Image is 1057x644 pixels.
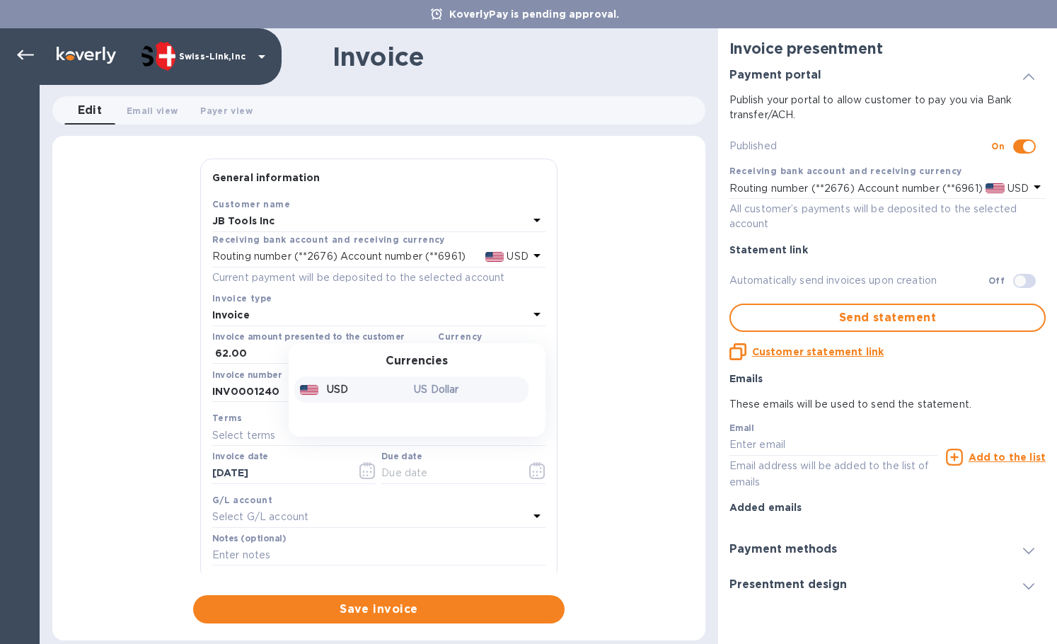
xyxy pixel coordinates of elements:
p: Statement link [729,243,1046,257]
p: Published [729,139,992,154]
h3: Payment portal [729,69,821,82]
p: Routing number (**2676) Account number (**6961) [212,249,466,264]
h2: Invoice presentment [729,40,1046,57]
p: Email address will be added to the list of emails [729,458,938,490]
input: Due date [381,463,515,484]
b: Receiving bank account and receiving currency [729,166,962,176]
p: Automatically send invoices upon creation [729,273,988,288]
p: US Dollar [414,382,523,397]
b: JB Tools Inc [212,215,275,226]
b: Customer name [212,199,290,209]
p: USD [327,382,348,397]
input: Enter invoice amount [215,343,432,364]
b: Currency [438,331,482,342]
b: On [991,141,1005,151]
b: Receiving bank account and receiving currency [212,234,445,245]
img: USD [300,385,319,395]
img: USD [485,252,504,262]
input: Enter email [729,435,938,456]
label: Invoice date [212,453,268,461]
label: Invoice number [212,371,282,379]
b: Off [988,275,1005,286]
span: Email view [127,103,178,118]
button: Send statement [729,304,1046,332]
img: USD [986,183,1005,193]
p: Added emails [729,500,1046,514]
p: KoverlyPay is pending approval. [442,7,627,21]
p: Select G/L account [212,510,308,524]
span: Edit [78,100,103,120]
h3: Presentment design [729,578,847,592]
b: General information [212,172,320,183]
input: Enter invoice number [212,381,545,403]
b: Invoice type [212,293,272,304]
label: Notes (optional) [212,534,287,543]
u: Add to the list [969,452,1046,463]
p: All customer’s payments will be deposited to the selected account [729,202,1046,231]
span: USD [1005,183,1029,194]
p: Publish your portal to allow customer to pay you via Bank transfer/ACH. [729,93,1046,122]
p: Emails [729,372,1046,386]
p: These emails will be used to send the statement. [729,397,1046,412]
u: Customer statement link [752,346,884,357]
label: Invoice amount presented to the customer [212,333,405,341]
span: USD [504,251,528,262]
h3: Payment methods [729,543,837,556]
b: G/L account [212,495,272,505]
span: Payer view [200,103,252,118]
img: Logo [57,47,116,64]
input: Select date [212,463,346,484]
p: Swiss-Link,Inc [179,52,250,62]
span: Send statement [742,309,1033,326]
h1: Invoice [333,42,424,71]
span: Save invoice [204,601,553,618]
p: Routing number (**2676) Account number (**6961) [729,181,983,196]
input: Enter notes [212,545,545,566]
button: Save invoice [193,595,565,623]
b: Terms [212,413,243,423]
h3: Currencies [386,355,448,368]
b: Invoice [212,309,250,321]
label: Due date [381,453,422,461]
p: Select terms [212,428,276,443]
p: Current payment will be deposited to the selected account [212,270,545,285]
label: Email [729,425,754,433]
